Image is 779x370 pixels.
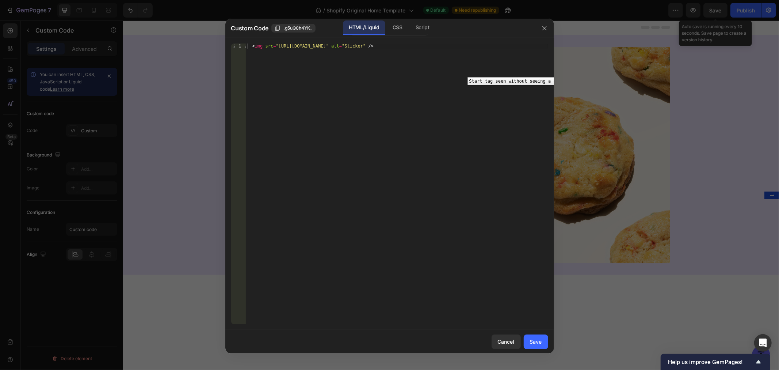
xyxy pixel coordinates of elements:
[668,359,754,366] span: Help us improve GemPages!
[231,44,246,49] div: 1
[410,20,435,35] div: Script
[283,25,312,31] span: .g5uQ0h4YK_
[492,335,521,349] button: Cancel
[387,20,408,35] div: CSS
[530,338,542,346] div: Save
[331,26,547,243] img: gempages_583843440157000423-c419ffd3-1835-4e74-8191-f9f1b07941c0.jpg
[668,358,763,366] button: Show survey - Help us improve GemPages!
[271,24,316,33] button: .g5uQ0h4YK_
[524,335,548,349] button: Save
[645,174,652,176] span: 1
[109,0,343,234] img: Sticker
[498,338,515,346] div: Cancel
[343,20,385,35] div: HTML/Liquid
[754,334,772,352] div: Open Intercom Messenger
[629,325,647,344] button: <p>Button</p>
[231,24,268,33] span: Custom Code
